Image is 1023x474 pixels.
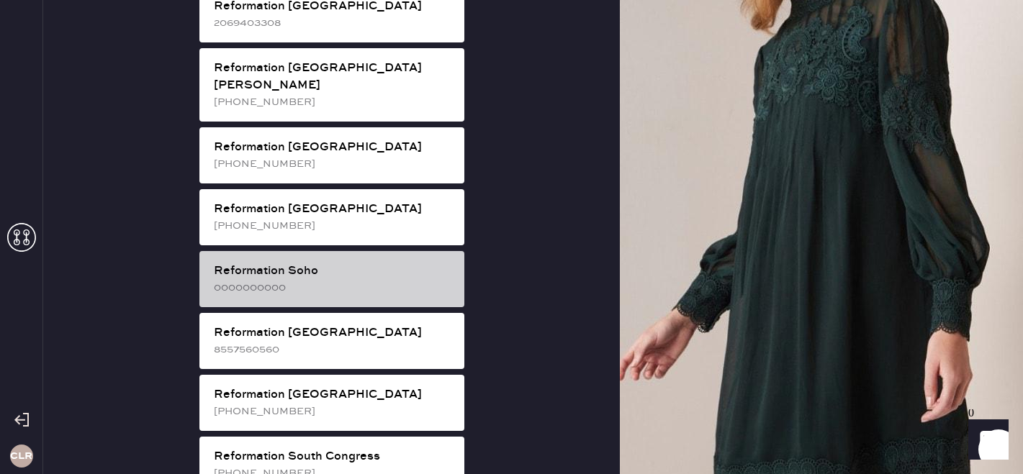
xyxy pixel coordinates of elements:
div: [PHONE_NUMBER] [214,94,453,110]
div: 8557560560 [214,342,453,357]
div: 0000000000 [214,280,453,296]
div: Reformation [GEOGRAPHIC_DATA] [214,386,453,404]
div: Reformation South Congress [214,448,453,465]
div: Reformation [GEOGRAPHIC_DATA] [214,139,453,156]
div: 2069403308 [214,15,453,31]
div: [PHONE_NUMBER] [214,156,453,172]
div: Reformation [GEOGRAPHIC_DATA] [214,201,453,218]
div: Reformation Soho [214,263,453,280]
div: Reformation [GEOGRAPHIC_DATA] [214,324,453,342]
iframe: Front Chat [955,409,1017,471]
div: [PHONE_NUMBER] [214,404,453,419]
h3: CLR [10,451,32,461]
div: [PHONE_NUMBER] [214,218,453,234]
div: Reformation [GEOGRAPHIC_DATA][PERSON_NAME] [214,60,453,94]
